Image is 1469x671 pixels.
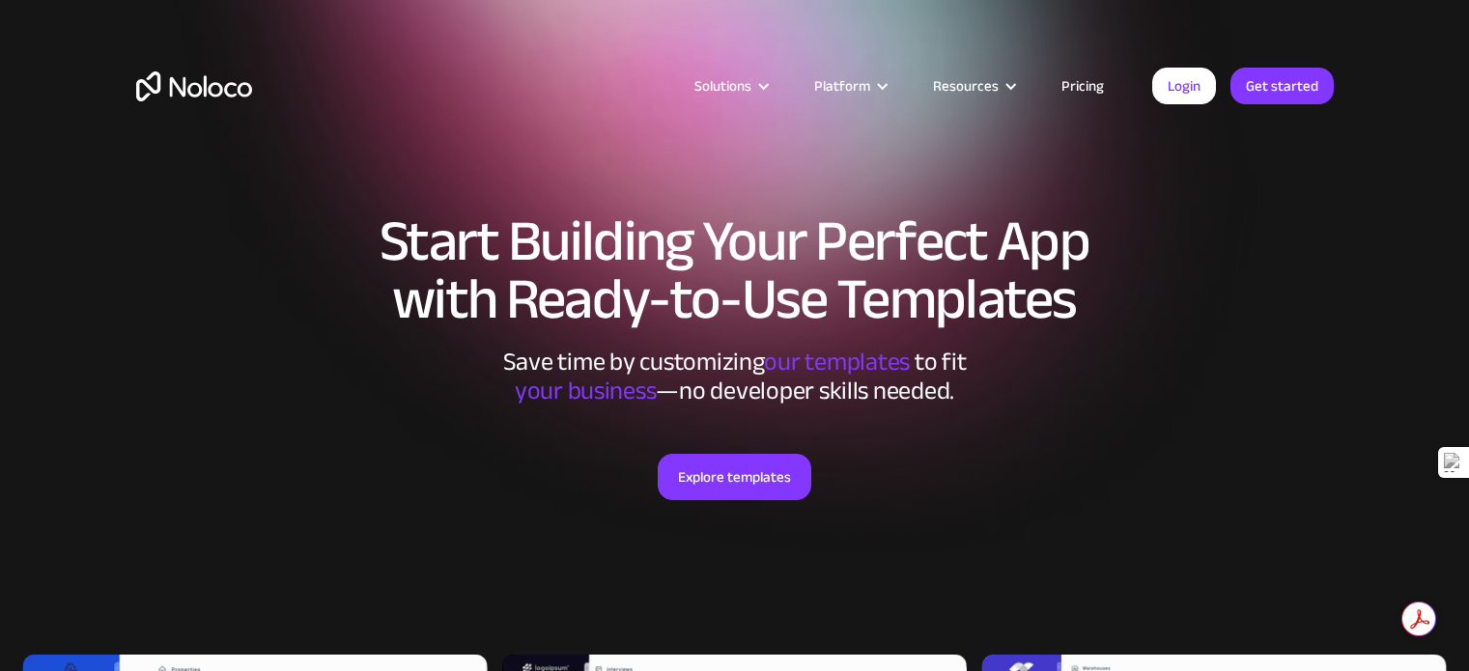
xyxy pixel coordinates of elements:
div: Solutions [694,73,751,98]
a: Login [1152,68,1216,104]
div: Save time by customizing to fit ‍ —no developer skills needed. [445,348,1025,405]
div: Platform [814,73,870,98]
a: Pricing [1037,73,1128,98]
span: your business [515,367,657,414]
div: Platform [790,73,909,98]
div: Resources [909,73,1037,98]
a: Explore templates [658,454,811,500]
a: Get started [1230,68,1334,104]
h1: Start Building Your Perfect App with Ready-to-Use Templates [136,212,1334,328]
div: Resources [933,73,999,98]
div: Solutions [670,73,790,98]
a: home [136,71,252,101]
span: our templates [764,338,910,385]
